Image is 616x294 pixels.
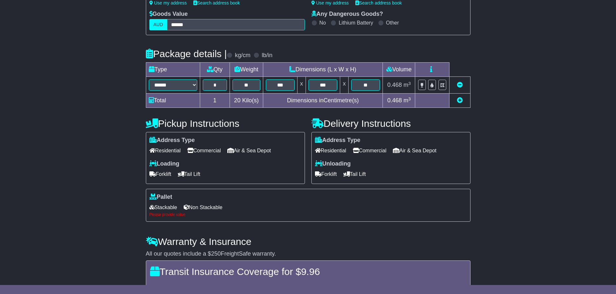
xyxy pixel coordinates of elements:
label: AUD [149,19,168,30]
td: Total [146,94,200,108]
span: 0.468 [387,97,402,104]
label: Pallet [149,194,172,201]
span: Commercial [187,146,221,156]
span: Tail Lift [178,169,200,179]
span: Commercial [353,146,386,156]
label: Goods Value [149,11,188,18]
label: No [319,20,326,26]
span: 0.468 [387,82,402,88]
td: Volume [383,63,415,77]
td: Weight [230,63,263,77]
span: 250 [211,250,221,257]
h4: Warranty & Insurance [146,236,470,247]
td: 1 [200,94,230,108]
span: Residential [149,146,181,156]
span: 9.96 [301,266,320,277]
sup: 3 [408,96,411,101]
a: Search address book [355,0,402,5]
div: All our quotes include a $ FreightSafe warranty. [146,250,470,258]
td: Dimensions (L x W x H) [263,63,383,77]
label: Address Type [149,137,195,144]
a: Search address book [193,0,240,5]
span: Air & Sea Depot [393,146,437,156]
td: Kilo(s) [230,94,263,108]
label: kg/cm [235,52,250,59]
sup: 3 [408,81,411,86]
label: Address Type [315,137,361,144]
span: Residential [315,146,346,156]
span: Forklift [149,169,171,179]
td: Qty [200,63,230,77]
h4: Package details | [146,48,227,59]
span: Non Stackable [184,202,222,212]
a: Use my address [149,0,187,5]
span: Air & Sea Depot [227,146,271,156]
td: x [340,77,349,94]
label: Unloading [315,160,351,167]
label: Any Dangerous Goods? [311,11,383,18]
span: Forklift [315,169,337,179]
h4: Transit Insurance Coverage for $ [150,266,466,277]
h4: Pickup Instructions [146,118,305,129]
span: 20 [234,97,241,104]
label: Lithium Battery [339,20,373,26]
a: Add new item [457,97,463,104]
td: x [297,77,306,94]
span: m [404,82,411,88]
td: Dimensions in Centimetre(s) [263,94,383,108]
span: Tail Lift [343,169,366,179]
label: lb/in [262,52,272,59]
a: Remove this item [457,82,463,88]
span: Stackable [149,202,177,212]
h4: Delivery Instructions [311,118,470,129]
label: Loading [149,160,179,167]
span: m [404,97,411,104]
a: Use my address [311,0,349,5]
label: Other [386,20,399,26]
td: Type [146,63,200,77]
div: Please provide value [149,212,467,217]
